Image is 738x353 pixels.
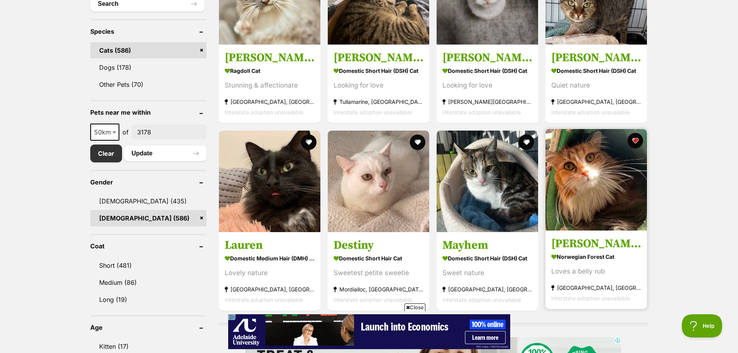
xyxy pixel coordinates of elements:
[122,127,129,137] span: of
[225,252,315,263] strong: Domestic Medium Hair (DMH) Cat
[334,238,423,252] h3: Destiny
[442,50,532,65] h3: [PERSON_NAME]
[334,267,423,278] div: Sweetest petite sweetie
[442,267,532,278] div: Sweet nature
[442,65,532,76] strong: Domestic Short Hair (DSH) Cat
[551,282,641,293] strong: [GEOGRAPHIC_DATA], [GEOGRAPHIC_DATA]
[404,303,425,311] span: Close
[551,294,630,301] span: Interstate adoption unavailable
[551,50,641,65] h3: [PERSON_NAME]
[301,134,317,150] button: favourite
[682,314,723,338] iframe: Help Scout Beacon - Open
[90,145,122,162] a: Clear
[90,257,206,274] a: Short (481)
[442,284,532,294] strong: [GEOGRAPHIC_DATA], [GEOGRAPHIC_DATA]
[442,109,521,115] span: Interstate adoption unavailable
[90,42,206,59] a: Cats (586)
[334,296,412,303] span: Interstate adoption unavailable
[551,96,641,107] strong: [GEOGRAPHIC_DATA], [GEOGRAPHIC_DATA]
[328,45,429,123] a: [PERSON_NAME] Domestic Short Hair (DSH) Cat Looking for love Tullamarine, [GEOGRAPHIC_DATA] Inter...
[328,232,429,310] a: Destiny Domestic Short Hair Cat Sweetest petite sweetie Mordialloc, [GEOGRAPHIC_DATA] Interstate ...
[219,131,320,232] img: Lauren - Domestic Medium Hair (DMH) Cat
[219,45,320,123] a: [PERSON_NAME] Ragdoll Cat Stunning & affectionate [GEOGRAPHIC_DATA], [GEOGRAPHIC_DATA] Interstate...
[545,129,647,231] img: Minnie - Norwegian Forest Cat
[225,109,303,115] span: Interstate adoption unavailable
[334,50,423,65] h3: [PERSON_NAME]
[228,314,510,349] iframe: Advertisement
[334,109,412,115] span: Interstate adoption unavailable
[551,65,641,76] strong: Domestic Short Hair (DSH) Cat
[90,274,206,291] a: Medium (86)
[551,236,641,251] h3: [PERSON_NAME]
[90,76,206,93] a: Other Pets (70)
[225,50,315,65] h3: [PERSON_NAME]
[437,232,538,310] a: Mayhem Domestic Short Hair (DSH) Cat Sweet nature [GEOGRAPHIC_DATA], [GEOGRAPHIC_DATA] Interstate...
[219,232,320,310] a: Lauren Domestic Medium Hair (DMH) Cat Lovely nature [GEOGRAPHIC_DATA], [GEOGRAPHIC_DATA] Intersta...
[410,134,425,150] button: favourite
[90,28,206,35] header: Species
[437,131,538,232] img: Mayhem - Domestic Short Hair (DSH) Cat
[90,179,206,186] header: Gender
[551,251,641,262] strong: Norwegian Forest Cat
[334,65,423,76] strong: Domestic Short Hair (DSH) Cat
[225,267,315,278] div: Lovely nature
[90,59,206,76] a: Dogs (178)
[442,80,532,91] div: Looking for love
[132,125,206,139] input: postcode
[334,96,423,107] strong: Tullamarine, [GEOGRAPHIC_DATA]
[551,80,641,91] div: Quiet nature
[328,131,429,232] img: Destiny - Domestic Short Hair Cat
[545,230,647,309] a: [PERSON_NAME] Norwegian Forest Cat Loves a belly rub [GEOGRAPHIC_DATA], [GEOGRAPHIC_DATA] Interst...
[225,296,303,303] span: Interstate adoption unavailable
[225,65,315,76] strong: Ragdoll Cat
[442,238,532,252] h3: Mayhem
[90,291,206,308] a: Long (19)
[90,210,206,226] a: [DEMOGRAPHIC_DATA] (586)
[551,109,630,115] span: Interstate adoption unavailable
[124,146,206,161] button: Update
[90,124,119,141] span: 50km
[90,243,206,250] header: Coat
[334,284,423,294] strong: Mordialloc, [GEOGRAPHIC_DATA]
[519,134,534,150] button: favourite
[442,252,532,263] strong: Domestic Short Hair (DSH) Cat
[334,80,423,91] div: Looking for love
[225,80,315,91] div: Stunning & affectionate
[545,45,647,123] a: [PERSON_NAME] Domestic Short Hair (DSH) Cat Quiet nature [GEOGRAPHIC_DATA], [GEOGRAPHIC_DATA] Int...
[225,238,315,252] h3: Lauren
[442,296,521,303] span: Interstate adoption unavailable
[225,284,315,294] strong: [GEOGRAPHIC_DATA], [GEOGRAPHIC_DATA]
[551,266,641,276] div: Loves a belly rub
[90,324,206,331] header: Age
[437,45,538,123] a: [PERSON_NAME] Domestic Short Hair (DSH) Cat Looking for love [PERSON_NAME][GEOGRAPHIC_DATA], [GEO...
[90,109,206,116] header: Pets near me within
[334,252,423,263] strong: Domestic Short Hair Cat
[628,133,643,148] button: favourite
[91,127,119,138] span: 50km
[442,96,532,107] strong: [PERSON_NAME][GEOGRAPHIC_DATA], [GEOGRAPHIC_DATA]
[225,96,315,107] strong: [GEOGRAPHIC_DATA], [GEOGRAPHIC_DATA]
[90,193,206,209] a: [DEMOGRAPHIC_DATA] (435)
